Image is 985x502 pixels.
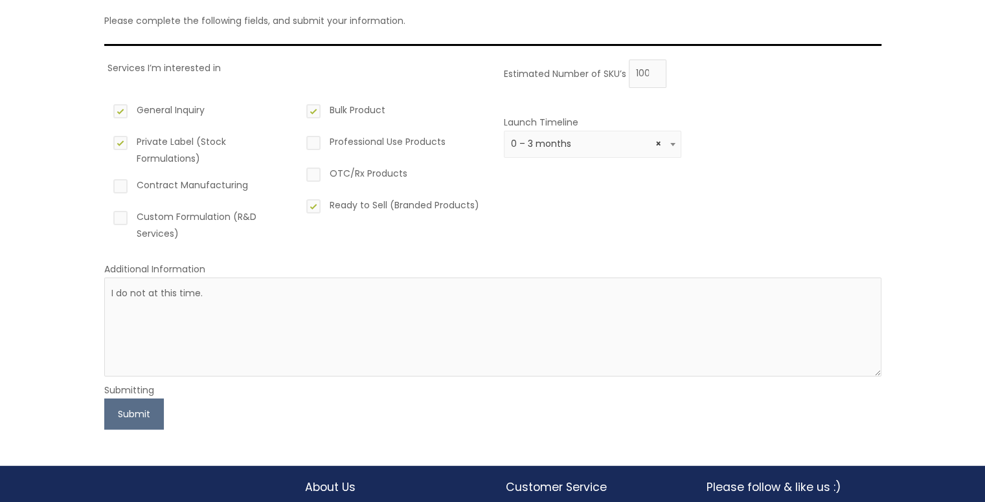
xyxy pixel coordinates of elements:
[111,208,289,242] label: Custom Formulation (R&D Services)
[104,382,881,398] div: Submitting
[111,177,289,199] label: Contract Manufacturing
[111,102,289,124] label: General Inquiry
[655,138,661,150] span: Remove all items
[305,479,480,496] h2: About Us
[504,131,682,158] span: 0 – 3 months
[104,398,164,430] button: Submit
[111,133,289,167] label: Private Label (Stock Formulations)
[304,165,482,187] label: OTC/Rx Products
[108,61,221,74] label: Services I’m interested in
[104,263,205,276] label: Additional Information
[504,116,578,129] label: Launch Timeline
[304,197,482,219] label: Ready to Sell (Branded Products)
[504,67,626,80] label: Estimated Number of SKU’s
[304,133,482,155] label: Professional Use Products
[707,479,881,496] h2: Please follow & like us :)
[511,138,674,150] span: 0 – 3 months
[304,102,482,124] label: Bulk Product
[629,60,666,88] input: Please enter the estimated number of skus
[506,479,681,496] h2: Customer Service
[104,12,881,29] p: Please complete the following fields, and submit your information.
